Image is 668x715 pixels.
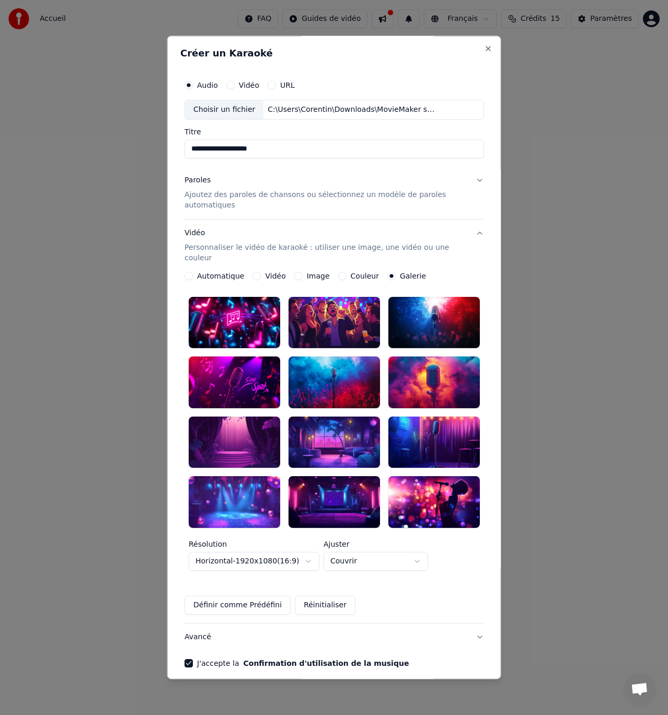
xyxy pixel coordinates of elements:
button: ParolesAjoutez des paroles de chansons ou sélectionnez un modèle de paroles automatiques [185,167,484,219]
p: Ajoutez des paroles de chansons ou sélectionnez un modèle de paroles automatiques [185,190,467,211]
label: Titre [185,128,484,135]
label: Résolution [189,540,319,548]
label: Galerie [399,272,425,280]
label: URL [280,82,295,89]
p: Personnaliser le vidéo de karaoké : utiliser une image, une vidéo ou une couleur [185,243,467,263]
button: Définir comme Prédéfini [185,596,291,615]
button: J'accepte la [243,660,409,667]
label: Ajuster [324,540,428,548]
label: Vidéo [265,272,285,280]
label: Image [306,272,329,280]
div: C:\Users\Corentin\Downloads\MovieMaker sans titre.mp3 [263,105,441,115]
label: Audio [197,82,218,89]
div: VidéoPersonnaliser le vidéo de karaoké : utiliser une image, une vidéo ou une couleur [185,272,484,623]
div: Vidéo [185,228,467,263]
label: Vidéo [238,82,259,89]
label: Couleur [350,272,378,280]
label: J'accepte la [197,660,409,667]
button: VidéoPersonnaliser le vidéo de karaoké : utiliser une image, une vidéo ou une couleur [185,220,484,272]
button: Réinitialiser [295,596,355,615]
div: Choisir un fichier [185,100,263,119]
button: Avancé [185,624,484,651]
label: Automatique [197,272,244,280]
h2: Créer un Karaoké [180,49,488,58]
div: Paroles [185,175,211,186]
